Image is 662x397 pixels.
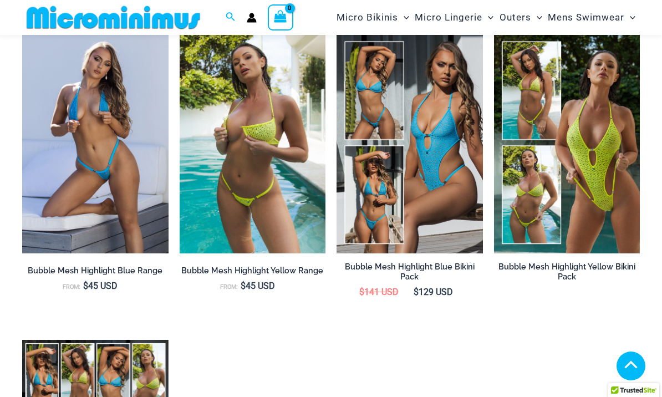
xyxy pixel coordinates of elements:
[624,3,635,32] span: Menu Toggle
[180,266,326,280] a: Bubble Mesh Highlight Yellow Range
[494,34,640,253] a: Bubble Mesh Ultimate (3)Bubble Mesh Highlight Yellow 309 Tri Top 469 Thong 05Bubble Mesh Highligh...
[83,281,118,291] bdi: 45 USD
[180,34,326,253] a: Bubble Mesh Highlight Yellow 323 Underwire Top 469 Thong 02Bubble Mesh Highlight Yellow 323 Under...
[494,262,640,282] h2: Bubble Mesh Highlight Yellow Bikini Pack
[63,283,80,291] span: From:
[226,11,236,24] a: Search icon link
[180,266,326,276] h2: Bubble Mesh Highlight Yellow Range
[337,3,398,32] span: Micro Bikinis
[83,281,88,291] span: $
[500,3,531,32] span: Outers
[359,287,399,297] bdi: 141 USD
[22,34,169,253] img: Bubble Mesh Highlight Blue 309 Tri Top 421 Micro 04
[414,287,453,297] bdi: 129 USD
[548,3,624,32] span: Mens Swimwear
[412,3,496,32] a: Micro LingerieMenu ToggleMenu Toggle
[337,34,483,253] img: Bubble Mesh Ultimate (2)
[398,3,409,32] span: Menu Toggle
[180,34,326,253] img: Bubble Mesh Highlight Yellow 323 Underwire Top 469 Thong 02
[220,283,238,291] span: From:
[22,34,169,253] a: Bubble Mesh Highlight Blue 309 Tri Top 421 Micro 05Bubble Mesh Highlight Blue 309 Tri Top 421 Mic...
[22,5,205,30] img: MM SHOP LOGO FLAT
[494,262,640,287] a: Bubble Mesh Highlight Yellow Bikini Pack
[337,262,483,282] h2: Bubble Mesh Highlight Blue Bikini Pack
[414,287,419,297] span: $
[494,34,640,253] img: Bubble Mesh Ultimate (3)
[359,287,364,297] span: $
[482,3,493,32] span: Menu Toggle
[22,266,169,280] a: Bubble Mesh Highlight Blue Range
[241,281,246,291] span: $
[247,13,257,23] a: Account icon link
[241,281,275,291] bdi: 45 USD
[22,266,169,276] h2: Bubble Mesh Highlight Blue Range
[337,262,483,287] a: Bubble Mesh Highlight Blue Bikini Pack
[337,34,483,253] a: Bubble Mesh Ultimate (2)Bubble Mesh Highlight Blue 309 Tri Top 469 Thong 05Bubble Mesh Highlight ...
[531,3,542,32] span: Menu Toggle
[415,3,482,32] span: Micro Lingerie
[545,3,638,32] a: Mens SwimwearMenu ToggleMenu Toggle
[332,2,640,33] nav: Site Navigation
[497,3,545,32] a: OutersMenu ToggleMenu Toggle
[268,4,293,30] a: View Shopping Cart, empty
[334,3,412,32] a: Micro BikinisMenu ToggleMenu Toggle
